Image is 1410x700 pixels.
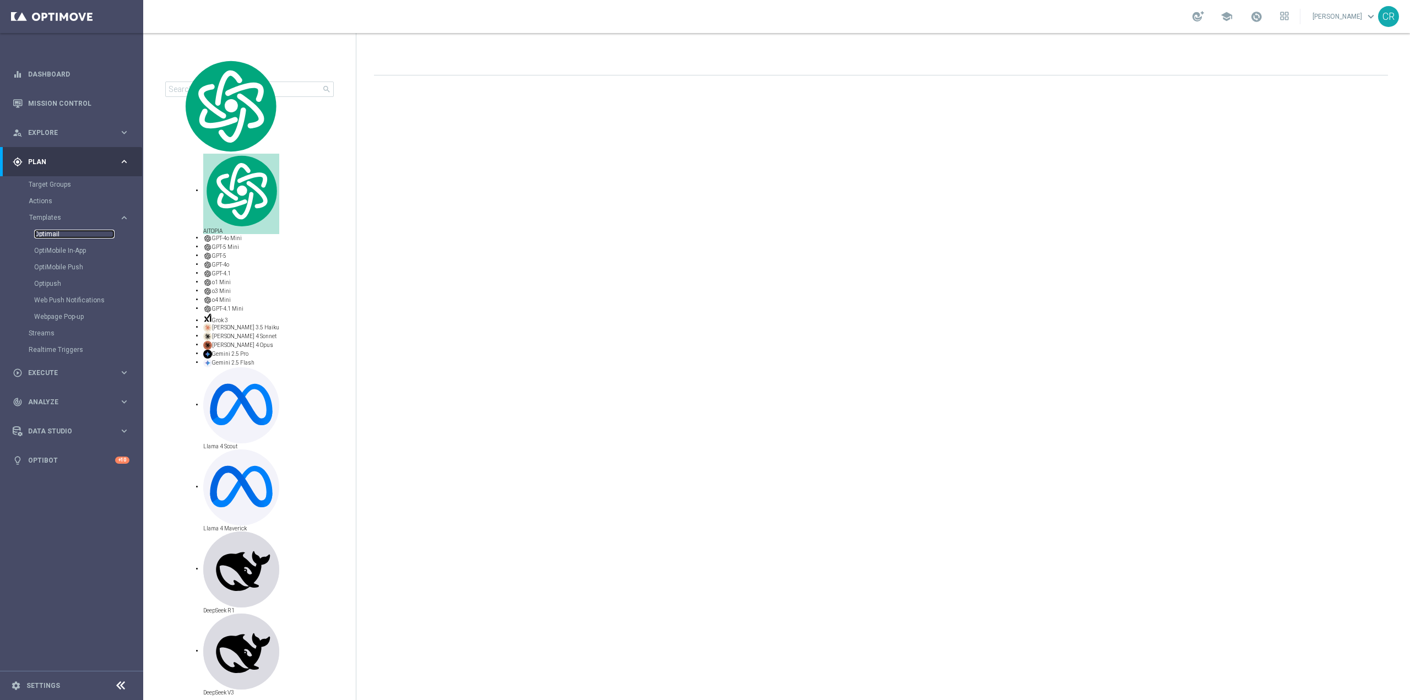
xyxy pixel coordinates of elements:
a: Mission Control [28,89,129,118]
i: keyboard_arrow_right [119,156,129,167]
i: person_search [13,128,23,138]
img: claude-35-sonnet.svg [203,332,212,341]
div: Optibot [13,446,129,475]
div: GPT-4.1 Mini [203,305,279,313]
div: gps_fixed Plan keyboard_arrow_right [12,158,130,166]
div: Web Push Notifications [34,292,142,308]
span: Explore [28,129,119,136]
img: deepseek-r1.svg [203,614,279,690]
div: Plan [13,157,119,167]
div: o3 Mini [203,287,279,296]
div: OptiMobile In-App [34,242,142,259]
img: gpt-black.svg [203,243,212,252]
div: OptiMobile Push [34,259,142,275]
div: GPT-4o Mini [203,234,279,243]
div: o4 Mini [203,296,279,305]
button: person_search Explore keyboard_arrow_right [12,128,130,137]
i: keyboard_arrow_right [119,397,129,407]
div: Analyze [13,397,119,407]
span: Templates [29,214,108,221]
div: DeepSeek V3 [203,614,279,696]
div: Templates [29,214,119,221]
a: OptiMobile In-App [34,246,115,255]
div: CR [1378,6,1399,27]
div: GPT-5 [203,252,279,261]
img: claude-35-opus.svg [203,341,212,350]
img: gpt-black.svg [203,269,212,278]
button: lightbulb Optibot +10 [12,456,130,465]
div: Templates [29,209,142,325]
div: [PERSON_NAME] 3.5 Haiku [203,323,279,332]
div: GPT-4.1 [203,269,279,278]
img: gemini-20-flash.svg [203,359,212,367]
img: logo.svg [181,58,279,154]
i: equalizer [13,69,23,79]
img: gpt-black.svg [203,252,212,261]
button: Data Studio keyboard_arrow_right [12,427,130,436]
div: Realtime Triggers [29,341,142,358]
i: keyboard_arrow_right [119,367,129,378]
div: Llama 4 Maverick [203,449,279,531]
div: GPT-5 Mini [203,243,279,252]
a: Web Push Notifications [34,296,115,305]
div: AITOPIA [203,154,279,234]
div: [PERSON_NAME] 4 Opus [203,341,279,350]
i: keyboard_arrow_right [119,127,129,138]
i: keyboard_arrow_right [119,426,129,436]
span: Data Studio [28,428,119,435]
div: Streams [29,325,142,341]
a: Actions [29,197,115,205]
button: play_circle_outline Execute keyboard_arrow_right [12,368,130,377]
div: Webpage Pop-up [34,308,142,325]
img: gemini-15-pro.svg [203,350,212,359]
div: Llama 4 Scout [203,367,279,449]
div: GPT-4o [203,261,279,269]
a: [PERSON_NAME]keyboard_arrow_down [1311,8,1378,25]
img: llama-33-70b.svg [203,367,279,443]
div: equalizer Dashboard [12,70,130,79]
div: Templates keyboard_arrow_right [29,213,130,222]
div: Optipush [34,275,142,292]
img: gpt-black.svg [203,287,212,296]
div: o1 Mini [203,278,279,287]
span: Analyze [28,399,119,405]
div: DeepSeek R1 [203,531,279,614]
div: Target Groups [29,176,142,193]
div: Execute [13,368,119,378]
span: keyboard_arrow_down [1365,10,1377,23]
a: Streams [29,329,115,338]
i: gps_fixed [13,157,23,167]
a: Realtime Triggers [29,345,115,354]
span: Plan [28,159,119,165]
img: gpt-black.svg [203,278,212,287]
img: gpt-black.svg [203,234,212,243]
a: Webpage Pop-up [34,312,115,321]
i: play_circle_outline [13,368,23,378]
button: Mission Control [12,99,130,108]
div: Mission Control [13,89,129,118]
a: OptiMobile Push [34,263,115,272]
i: lightbulb [13,455,23,465]
button: track_changes Analyze keyboard_arrow_right [12,398,130,406]
img: gpt-black.svg [203,305,212,313]
input: Search Template [165,82,334,97]
a: Optibot [28,446,115,475]
i: track_changes [13,397,23,407]
a: Settings [26,682,60,689]
div: Grok 3 [203,313,279,323]
span: Execute [28,370,119,376]
img: logo.svg [203,154,279,227]
img: llama-33-70b.svg [203,449,279,525]
span: search [322,85,331,94]
img: claude-35-haiku.svg [203,323,212,332]
div: Actions [29,193,142,209]
div: +10 [115,457,129,464]
a: Optipush [34,279,115,288]
div: Optimail [34,226,142,242]
div: [PERSON_NAME] 4 Sonnet [203,332,279,341]
div: Data Studio [13,426,119,436]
